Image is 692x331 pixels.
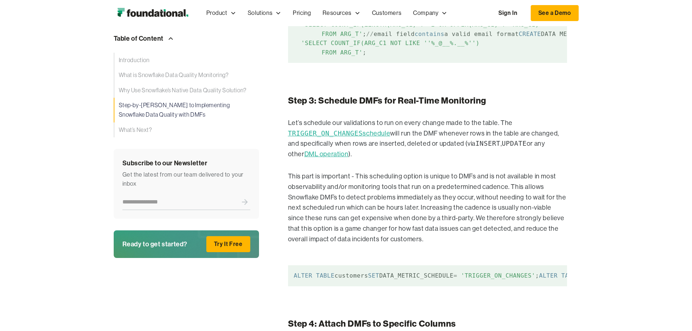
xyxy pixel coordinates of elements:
input: Submit [239,194,250,210]
span: 'TRIGGER_ON_CHANGES' [461,272,535,279]
div: Product [206,8,227,18]
div: Product [201,1,242,25]
a: TRIGGER_ON_CHANGESschedule [288,130,390,137]
h3: Step 4: Attach DMFs to Specific Columns [288,319,567,329]
div: Solutions [242,1,287,25]
span: contains [414,31,444,37]
span: 'SELECT COUNT_IF(LENGTH(ARG_C1) != 2 OR UPPER(ARG_C1) != ARG_C1) FROM ARG_T' [294,21,554,37]
a: Step-by-[PERSON_NAME] to Implementing Snowflake Data Quality with DMFs [114,98,259,122]
div: Resources [317,1,366,25]
a: Sign In [491,5,525,21]
div: Table of Content [114,33,164,44]
span: / [366,31,370,37]
code: customers DATA_METRIC_SCHEDULE ; orders DATA_METRIC_SCHEDULE ; [288,265,567,286]
iframe: Chat Widget [656,296,692,331]
div: Company [407,1,453,25]
form: Newsletter Form [122,194,250,210]
span: TABLE [316,272,335,279]
p: This part is important - This scheduling option is unique to DMFs and is not available in most ob... [288,171,567,245]
div: Resources [323,8,351,18]
code: UPDATE [502,140,527,147]
div: Get the latest from our team delivered to your inbox [122,170,250,189]
a: See a Demo [531,5,579,21]
span: CREATE [519,31,541,37]
a: DML operation [304,150,349,158]
a: Try It Free [206,236,250,252]
a: What is Snowflake Data Quality Monitoring? [114,68,259,83]
div: Solutions [248,8,272,18]
a: home [114,6,192,20]
h3: Step 3: Schedule DMFs for Real-Time Monitoring [288,96,567,106]
code: TRIGGER_ON_CHANGES [288,129,363,137]
span: SET [368,272,379,279]
a: Pricing [287,1,317,25]
a: Customers [366,1,407,25]
div: Company [413,8,438,18]
span: ALTER [539,272,558,279]
img: Arrow [166,34,175,43]
span: TABLE [561,272,580,279]
span: = [454,272,457,279]
p: Let’s schedule our validations to run on every change made to the table. The will run the DMF whe... [288,118,567,160]
code: INSERT [476,140,501,147]
a: What’s Next? [114,122,259,138]
div: Ready to get started? [122,239,188,250]
a: Why Use Snowflake’s Native Data Quality Solution? [114,83,259,98]
div: Subscribe to our Newsletter [122,158,250,169]
a: Introduction [114,53,259,68]
span: 'SELECT COUNT_IF(ARG_C1 NOT LIKE ''%_@__%.__%'') FROM ARG_T' [294,40,495,56]
span: / [370,31,374,37]
img: Foundational Logo [114,6,192,20]
span: ALTER [294,272,312,279]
